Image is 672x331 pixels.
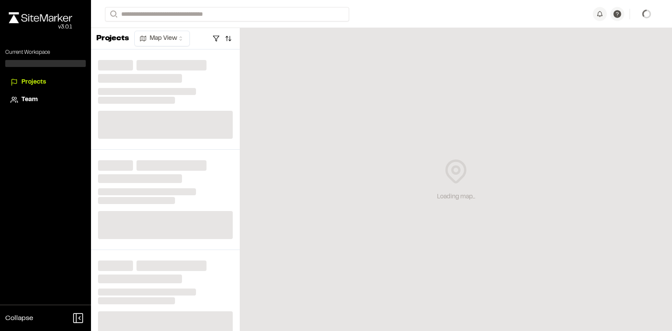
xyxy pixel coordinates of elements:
span: Collapse [5,313,33,324]
p: Projects [96,33,129,45]
span: Projects [21,77,46,87]
span: Team [21,95,38,105]
button: Search [105,7,121,21]
p: Current Workspace [5,49,86,56]
img: rebrand.png [9,12,72,23]
div: Loading map... [437,192,475,202]
div: Oh geez...please don't... [9,23,72,31]
a: Projects [10,77,80,87]
a: Team [10,95,80,105]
